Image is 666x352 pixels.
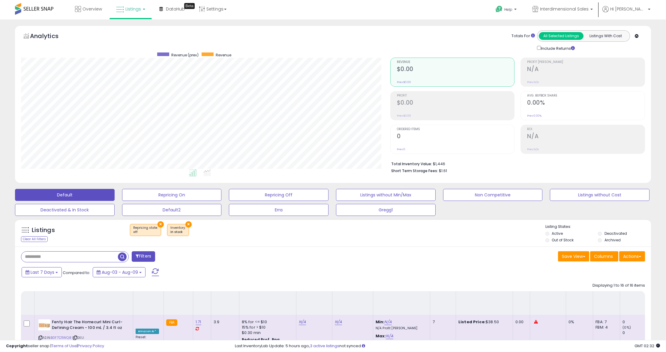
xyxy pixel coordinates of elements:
[558,251,589,261] button: Save View
[132,251,155,262] button: Filters
[458,319,508,325] div: $38.50
[619,251,645,261] button: Actions
[157,221,164,228] button: ×
[397,66,514,74] h2: $0.00
[592,283,645,288] div: Displaying 1 to 16 of 16 items
[391,161,432,166] b: Total Inventory Value:
[133,225,158,234] span: Repricing state :
[93,267,145,277] button: Aug-03 - Aug-09
[595,319,615,325] div: FBA: 7
[51,335,71,340] a: B0F7C11WQ8
[391,168,438,173] b: Short Term Storage Fees:
[527,66,645,74] h2: N/A
[51,343,77,349] a: Terms of Use
[532,45,582,52] div: Include Returns
[634,343,660,349] span: 2025-08-17 02:32 GMT
[527,99,645,107] h2: 0.00%
[527,94,645,97] span: Avg. Buybox Share
[376,333,386,339] b: Max:
[610,6,646,12] span: Hi [PERSON_NAME]
[527,133,645,141] h2: N/A
[63,270,90,276] span: Compared to:
[310,343,339,349] a: 3 active listings
[527,80,539,84] small: Prev: N/A
[15,204,115,216] button: Deactivated & In Stock
[216,52,231,58] span: Revenue
[229,204,328,216] button: Erra
[397,148,405,151] small: Prev: 0
[397,94,514,97] span: Profit
[22,267,62,277] button: Last 7 Days
[235,343,660,349] div: Last InventoryLab Update: 5 hours ago, not synced.
[594,253,613,259] span: Columns
[242,337,281,342] b: Reduced Prof. Rng.
[550,189,649,201] button: Listings without Cost
[38,335,84,344] span: | SKU: SEPHORA_B0F7C11WQ8_1.71
[184,3,195,9] div: Tooltip anchor
[545,224,651,230] p: Listing States:
[336,204,436,216] button: Gregg1
[552,231,563,236] label: Active
[31,269,54,275] span: Last 7 Days
[552,237,574,243] label: Out of Stock
[170,230,186,234] div: in stock
[229,189,328,201] button: Repricing Off
[32,226,55,234] h5: Listings
[6,343,104,349] div: seller snap | |
[391,160,640,167] li: $1,446
[78,343,104,349] a: Privacy Policy
[583,32,628,40] button: Listings With Cost
[299,319,306,325] a: N/A
[527,128,645,131] span: ROI
[122,204,222,216] button: Default2
[602,6,650,19] a: Hi [PERSON_NAME]
[170,225,186,234] span: Inventory :
[540,6,589,12] span: Interdimensional Sales
[166,6,185,12] span: DataHub
[433,319,451,325] div: 7
[336,189,436,201] button: Listings without Min/Max
[590,251,618,261] button: Columns
[604,237,621,243] label: Archived
[397,61,514,64] span: Revenue
[604,231,627,236] label: Deactivated
[122,189,222,201] button: Repricing On
[511,33,535,39] div: Totals For
[242,330,292,336] div: $0.30 min
[242,319,292,325] div: 8% for <= $10
[30,32,70,42] h5: Analytics
[397,114,411,118] small: Prev: $0.00
[6,343,28,349] strong: Copyright
[397,80,411,84] small: Prev: $0.00
[504,7,512,12] span: Help
[52,319,125,332] b: Fenty Hair The Homecurl Mini Curl-Defining Cream - 100 mL / 3.4 fl oz
[376,319,385,325] b: Min:
[397,133,514,141] h2: 0
[458,319,486,325] b: Listed Price:
[622,330,647,336] div: 0
[527,114,541,118] small: Prev: 0.00%
[376,326,425,330] p: N/A Profit [PERSON_NAME]
[439,168,447,174] span: $1.61
[386,333,393,339] a: N/A
[133,230,158,234] div: off
[166,319,177,326] small: FBA
[38,319,128,351] div: ASIN:
[196,319,201,325] a: 1.71
[335,319,342,325] a: N/A
[443,189,543,201] button: Non Competitive
[82,6,102,12] span: Overview
[527,148,539,151] small: Prev: N/A
[595,325,615,330] div: FBM: 4
[38,319,50,330] img: 31Y+FweunVL._SL40_.jpg
[242,325,292,330] div: 15% for > $10
[21,236,48,242] div: Clear All Filters
[397,99,514,107] h2: $0.00
[102,269,138,275] span: Aug-03 - Aug-09
[15,189,115,201] button: Default
[171,52,199,58] span: Revenue (prev)
[214,319,235,325] div: 3.9
[384,319,391,325] a: N/A
[539,32,583,40] button: All Selected Listings
[515,319,525,325] div: 0.00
